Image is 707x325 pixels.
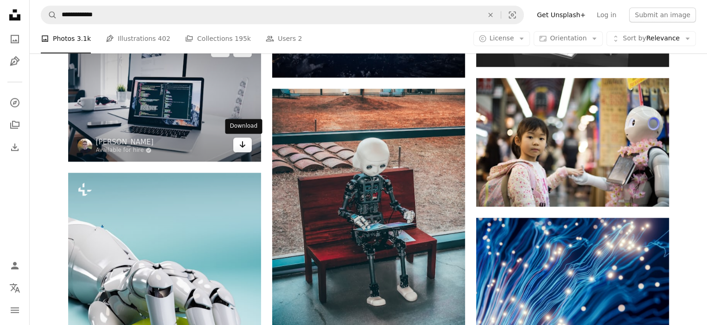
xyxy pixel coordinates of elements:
[623,34,680,44] span: Relevance
[534,32,603,46] button: Orientation
[476,78,669,207] img: photo of girl laying left hand on white digital robot
[225,119,262,134] div: Download
[606,32,696,46] button: Sort byRelevance
[106,24,170,54] a: Illustrations 402
[629,7,696,22] button: Submit an image
[476,138,669,146] a: photo of girl laying left hand on white digital robot
[233,137,252,152] a: Download
[6,138,24,156] a: Download History
[6,6,24,26] a: Home — Unsplash
[490,35,514,42] span: License
[501,6,523,24] button: Visual search
[6,116,24,134] a: Collections
[6,52,24,71] a: Illustrations
[6,30,24,48] a: Photos
[235,34,251,44] span: 195k
[476,267,669,276] a: A close up of a computer circuit board
[298,34,302,44] span: 2
[550,35,586,42] span: Orientation
[6,301,24,319] button: Menu
[272,205,465,213] a: black and white robot toy on red wooden table
[185,24,251,54] a: Collections 195k
[158,34,171,44] span: 402
[591,7,622,22] a: Log in
[68,313,261,321] a: a robotic hand that is sitting on top of a green object
[266,24,302,54] a: Users 2
[6,256,24,275] a: Log in / Sign up
[473,32,530,46] button: License
[96,137,154,147] a: [PERSON_NAME]
[6,279,24,297] button: Language
[531,7,591,22] a: Get Unsplash+
[68,33,261,162] img: A MacBook with lines of code on its screen on a busy desk
[41,6,57,24] button: Search Unsplash
[96,147,154,154] a: Available for hire
[6,93,24,112] a: Explore
[68,93,261,101] a: A MacBook with lines of code on its screen on a busy desk
[77,138,92,153] img: Go to Christopher Gower's profile
[41,6,524,24] form: Find visuals sitewide
[623,35,646,42] span: Sort by
[480,6,501,24] button: Clear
